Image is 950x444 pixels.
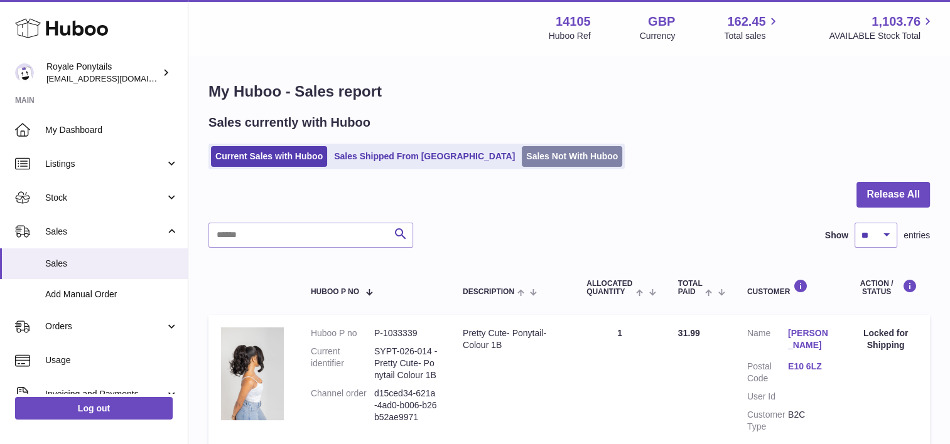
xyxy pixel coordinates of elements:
dt: Channel order [311,388,374,423]
strong: 14105 [556,13,591,30]
span: 31.99 [678,328,700,338]
dt: Huboo P no [311,327,374,339]
label: Show [825,230,848,241]
div: Huboo Ref [549,30,591,42]
dt: Customer Type [747,409,788,433]
div: Locked for Shipping [854,327,917,351]
h1: My Huboo - Sales report [208,82,930,102]
dt: Name [747,327,788,354]
a: [PERSON_NAME] [788,327,829,351]
div: Customer [747,279,829,296]
h2: Sales currently with Huboo [208,114,370,131]
dt: Postal Code [747,361,788,384]
span: My Dashboard [45,124,178,136]
span: Add Manual Order [45,288,178,300]
span: AVAILABLE Stock Total [829,30,935,42]
dd: B2C [788,409,829,433]
span: entries [904,230,930,241]
img: 141051741007785.png [221,327,284,420]
a: 162.45 Total sales [724,13,780,42]
dt: User Id [747,391,788,403]
div: Royale Ponytails [46,61,159,85]
span: ALLOCATED Quantity [586,280,633,296]
span: [EMAIL_ADDRESS][DOMAIN_NAME] [46,73,185,83]
a: Sales Not With Huboo [522,146,622,167]
span: Total paid [678,280,703,296]
span: Description [463,288,514,296]
span: Listings [45,158,165,170]
span: Usage [45,354,178,366]
span: Huboo P no [311,288,359,296]
strong: GBP [648,13,675,30]
span: 1,103.76 [872,13,920,30]
dd: P-1033339 [374,327,438,339]
span: 162.45 [727,13,765,30]
div: Pretty Cute- Ponytail- Colour 1B [463,327,561,351]
a: E10 6LZ [788,361,829,373]
span: Stock [45,192,165,204]
a: 1,103.76 AVAILABLE Stock Total [829,13,935,42]
div: Currency [640,30,676,42]
span: Invoicing and Payments [45,388,165,400]
div: Action / Status [854,279,917,296]
a: Current Sales with Huboo [211,146,327,167]
dd: SYPT-026-014 - Pretty Cute- Ponytail Colour 1B [374,346,438,381]
span: Total sales [724,30,780,42]
a: Log out [15,397,173,420]
span: Sales [45,226,165,238]
dd: d15ced34-621a-4ad0-b006-b26b52ae9971 [374,388,438,423]
button: Release All [856,182,930,208]
span: Sales [45,258,178,270]
a: Sales Shipped From [GEOGRAPHIC_DATA] [330,146,519,167]
span: Orders [45,320,165,332]
img: qphill92@gmail.com [15,63,34,82]
dt: Current identifier [311,346,374,381]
